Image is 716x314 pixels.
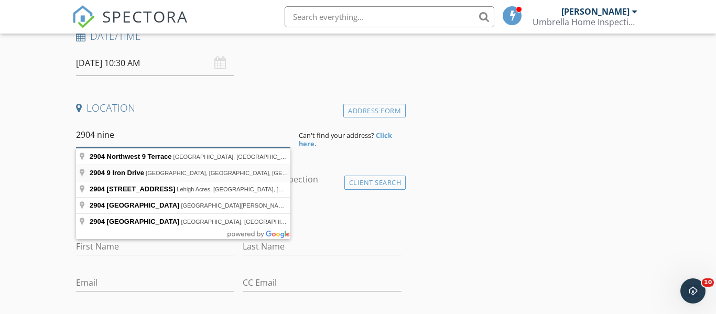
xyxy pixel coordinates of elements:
span: [GEOGRAPHIC_DATA], [GEOGRAPHIC_DATA], [GEOGRAPHIC_DATA] [146,170,332,176]
span: 2904 [90,218,105,225]
span: 10 [702,278,714,287]
span: Can't find your address? [299,131,374,140]
h4: Date/Time [76,29,402,43]
span: 2904 [90,201,105,209]
span: [GEOGRAPHIC_DATA] [107,218,180,225]
span: 2904 [90,153,105,160]
div: Umbrella Home Inspections [533,17,637,27]
a: SPECTORA [72,14,188,36]
iframe: Intercom live chat [680,278,706,304]
span: 2904 [90,169,105,177]
img: The Best Home Inspection Software - Spectora [72,5,95,28]
div: Client Search [344,176,406,190]
div: Address Form [343,104,406,118]
span: 9 Iron Drive [107,169,145,177]
h4: Location [76,101,402,115]
span: 2904 [90,185,105,193]
span: [GEOGRAPHIC_DATA], [GEOGRAPHIC_DATA], [GEOGRAPHIC_DATA] [181,219,367,225]
span: Northwest 9 Terrace [107,153,172,160]
span: SPECTORA [102,5,188,27]
span: [GEOGRAPHIC_DATA] [107,201,180,209]
span: Lehigh Acres, [GEOGRAPHIC_DATA], [GEOGRAPHIC_DATA] [177,186,337,192]
span: [STREET_ADDRESS] [107,185,176,193]
input: Search everything... [285,6,494,27]
span: [GEOGRAPHIC_DATA][PERSON_NAME], [GEOGRAPHIC_DATA], [GEOGRAPHIC_DATA] [181,202,415,209]
strong: Click here. [299,131,392,148]
input: Address Search [76,122,290,148]
div: [PERSON_NAME] [561,6,630,17]
span: [GEOGRAPHIC_DATA], [GEOGRAPHIC_DATA], [GEOGRAPHIC_DATA] [173,154,360,160]
input: Select date [76,50,235,76]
